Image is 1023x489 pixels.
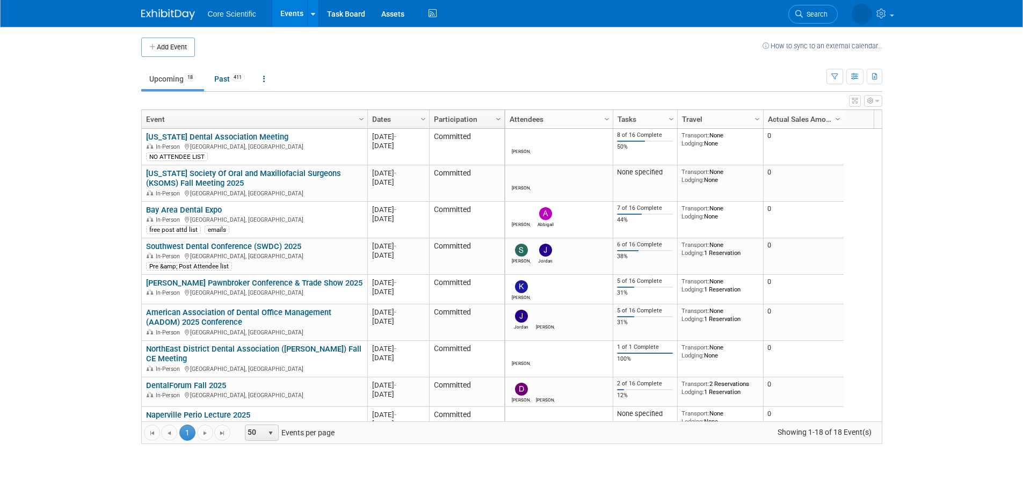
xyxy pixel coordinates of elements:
img: Robert Dittmann [515,134,528,147]
span: Column Settings [494,115,503,123]
a: Southwest Dental Conference (SWDC) 2025 [146,242,301,251]
td: Committed [429,275,504,304]
span: Transport: [681,241,709,249]
a: Upcoming18 [141,69,204,89]
span: - [394,308,396,316]
td: Committed [429,238,504,275]
a: DentalForum Fall 2025 [146,381,226,390]
span: select [266,429,275,437]
span: Transport: [681,205,709,212]
a: [US_STATE] Society Of Oral and Maxillofacial Surgeons (KSOMS) Fall Meeting 2025 [146,169,341,188]
img: Kim Kahlmorgan [515,280,528,293]
a: Event [146,110,360,128]
img: Dan Boro [515,383,528,396]
div: Robert Dittmann [512,184,531,191]
div: 100% [617,355,673,363]
div: [DATE] [372,242,424,251]
div: 1 of 1 Complete [617,344,673,351]
img: James Belshe [515,207,528,220]
a: Past411 [206,69,253,89]
a: [US_STATE] Dental Association Meeting [146,132,288,142]
td: 0 [763,407,844,436]
div: 7 of 16 Complete [617,205,673,212]
div: [GEOGRAPHIC_DATA], [GEOGRAPHIC_DATA] [146,288,362,297]
a: Dates [372,110,422,128]
img: In-Person Event [147,329,153,334]
div: [DATE] [372,278,424,287]
div: Pre &amp; Post Attendee list [146,262,232,271]
div: [DATE] [372,178,424,187]
span: - [394,133,396,141]
div: free post attd list [146,225,201,234]
div: [GEOGRAPHIC_DATA], [GEOGRAPHIC_DATA] [146,251,362,260]
span: Transport: [681,344,709,351]
div: [GEOGRAPHIC_DATA], [GEOGRAPHIC_DATA] [146,390,362,399]
td: 0 [763,275,844,304]
span: Lodging: [681,176,704,184]
span: - [394,381,396,389]
span: Lodging: [681,352,704,359]
span: Lodging: [681,286,704,293]
a: [PERSON_NAME] Pawnbroker Conference & Trade Show 2025 [146,278,362,288]
div: 50% [617,143,673,151]
td: Committed [429,304,504,341]
span: 50 [245,425,264,440]
a: Go to the previous page [161,425,177,441]
div: None specified [617,410,673,418]
div: James Belshe [512,359,531,366]
div: [GEOGRAPHIC_DATA], [GEOGRAPHIC_DATA] [146,188,362,198]
a: Travel [682,110,756,128]
div: [DATE] [372,141,424,150]
div: Abbigail Belshe [536,220,555,227]
img: Sam Robinson [515,244,528,257]
span: Go to the first page [148,429,156,437]
div: emails [205,225,229,234]
span: Column Settings [603,115,611,123]
img: Jordan McCullough [515,310,528,323]
span: Column Settings [357,115,366,123]
div: None 1 Reservation [681,241,759,257]
div: [DATE] [372,287,424,296]
span: Showing 1-18 of 18 Event(s) [767,425,881,440]
div: 12% [617,392,673,399]
div: 31% [617,289,673,297]
span: Lodging: [681,249,704,257]
span: In-Person [156,329,183,336]
a: Bay Area Dental Expo [146,205,222,215]
div: [DATE] [372,205,424,214]
div: Kim Kahlmorgan [512,293,531,300]
span: Go to the next page [201,429,209,437]
div: None specified [617,168,673,177]
span: Lodging: [681,213,704,220]
div: [DATE] [372,419,424,428]
td: 0 [763,377,844,407]
a: Go to the first page [144,425,160,441]
img: Alyona Yurchenko [852,4,872,24]
td: 0 [763,202,844,238]
div: [DATE] [372,410,424,419]
div: [DATE] [372,169,424,178]
img: In-Person Event [147,366,153,371]
td: 0 [763,341,844,377]
a: Attendees [510,110,606,128]
span: In-Person [156,143,183,150]
span: Events per page [231,425,345,441]
div: 6 of 16 Complete [617,241,673,249]
a: Participation [434,110,497,128]
div: 2 Reservations 1 Reservation [681,380,759,396]
div: Sam Robinson [512,257,531,264]
span: In-Person [156,392,183,399]
a: Column Settings [492,110,504,126]
span: Column Settings [753,115,761,123]
img: Robert Dittmann [515,171,528,184]
span: Go to the last page [218,429,227,437]
div: Julie Serrano [536,396,555,403]
div: Jordan McCullough [536,257,555,264]
a: Go to the next page [197,425,213,441]
a: Column Settings [832,110,844,126]
div: [GEOGRAPHIC_DATA], [GEOGRAPHIC_DATA] [146,142,362,151]
td: Committed [429,407,504,436]
span: Column Settings [667,115,676,123]
img: Robert Dittmann [515,412,528,425]
div: None None [681,205,759,220]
